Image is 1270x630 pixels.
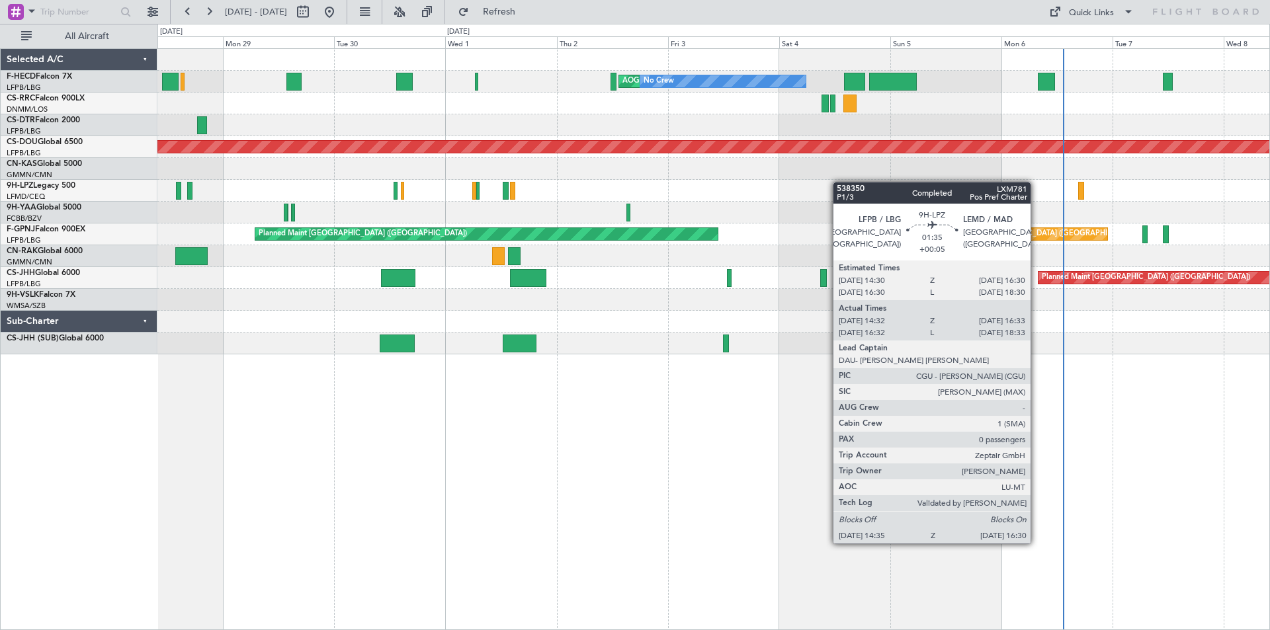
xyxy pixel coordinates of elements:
span: [DATE] - [DATE] [225,6,287,18]
div: Sat 4 [779,36,890,48]
a: DNMM/LOS [7,104,48,114]
div: Sun 28 [112,36,223,48]
a: CS-DTRFalcon 2000 [7,116,80,124]
span: CN-RAK [7,247,38,255]
span: 9H-YAA [7,204,36,212]
a: CN-KASGlobal 5000 [7,160,82,168]
div: Planned Maint [GEOGRAPHIC_DATA] ([GEOGRAPHIC_DATA]) [1042,268,1250,288]
span: 9H-VSLK [7,291,39,299]
span: Refresh [472,7,527,17]
div: No Crew [644,71,674,91]
button: Quick Links [1042,1,1140,22]
div: Sun 5 [890,36,1001,48]
a: LFMD/CEQ [7,192,45,202]
div: Mon 29 [223,36,334,48]
a: LFPB/LBG [7,83,41,93]
a: CS-DOUGlobal 6500 [7,138,83,146]
span: CS-DOU [7,138,38,146]
button: All Aircraft [15,26,144,47]
span: 9H-LPZ [7,182,33,190]
a: FCBB/BZV [7,214,42,223]
div: Fri 3 [668,36,779,48]
a: F-GPNJFalcon 900EX [7,225,85,233]
div: Planned Maint [GEOGRAPHIC_DATA] ([GEOGRAPHIC_DATA]) [259,224,467,244]
span: F-HECD [7,73,36,81]
a: CS-JHH (SUB)Global 6000 [7,335,104,342]
span: F-GPNJ [7,225,35,233]
div: Mon 6 [1001,36,1113,48]
a: 9H-VSLKFalcon 7X [7,291,75,299]
a: WMSA/SZB [7,301,46,311]
div: Quick Links [1069,7,1114,20]
span: CN-KAS [7,160,37,168]
div: [DATE] [160,26,183,38]
span: CS-DTR [7,116,35,124]
a: CN-RAKGlobal 6000 [7,247,83,255]
a: 9H-LPZLegacy 500 [7,182,75,190]
div: Tue 7 [1113,36,1224,48]
div: Unplanned Maint [GEOGRAPHIC_DATA] ([GEOGRAPHIC_DATA]) [921,224,1139,244]
span: CS-RRC [7,95,35,102]
span: All Aircraft [34,32,140,41]
a: LFPB/LBG [7,148,41,158]
div: Thu 2 [557,36,668,48]
span: CS-JHH [7,269,35,277]
a: LFPB/LBG [7,126,41,136]
a: LFPB/LBG [7,235,41,245]
a: 9H-YAAGlobal 5000 [7,204,81,212]
div: [DATE] [447,26,470,38]
span: CS-JHH (SUB) [7,335,59,342]
a: CS-JHHGlobal 6000 [7,269,80,277]
div: Tue 30 [334,36,445,48]
a: LFPB/LBG [7,279,41,289]
div: Wed 1 [445,36,556,48]
a: CS-RRCFalcon 900LX [7,95,85,102]
a: GMMN/CMN [7,170,52,180]
input: Trip Number [40,2,116,22]
a: F-HECDFalcon 7X [7,73,72,81]
a: GMMN/CMN [7,257,52,267]
div: AOG Maint Paris ([GEOGRAPHIC_DATA]) [622,71,761,91]
button: Refresh [452,1,531,22]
